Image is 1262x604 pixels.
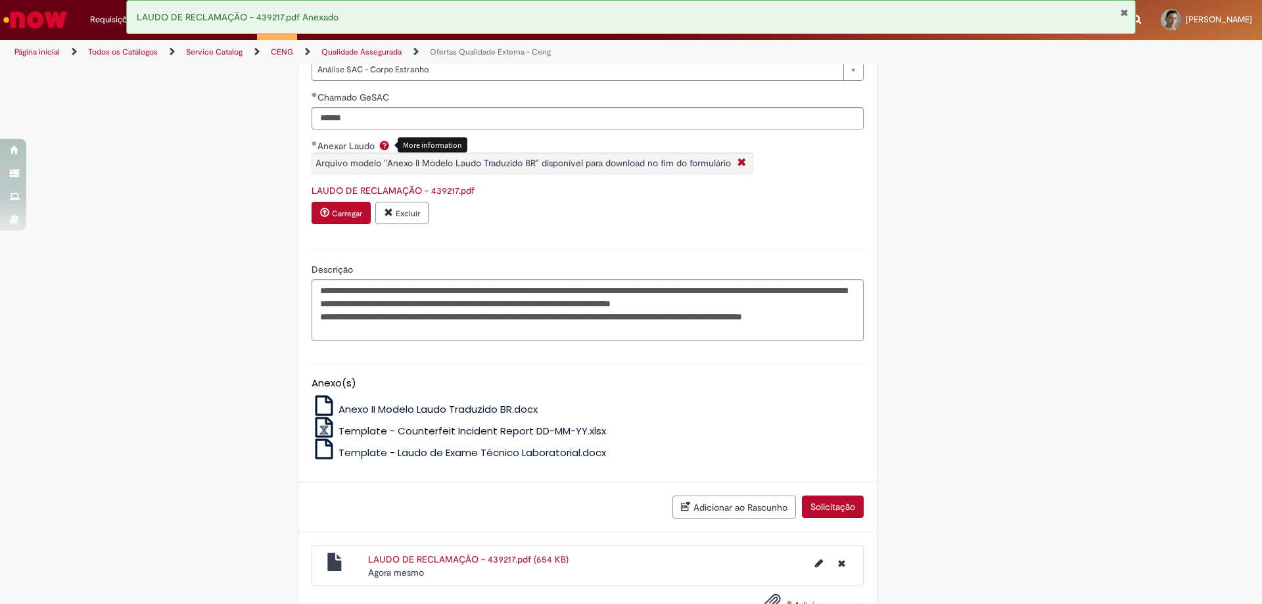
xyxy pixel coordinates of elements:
[339,446,606,459] span: Template - Laudo de Exame Técnico Laboratorial.docx
[312,107,864,129] input: Chamado GeSAC
[430,47,551,57] a: Ofertas Qualidade Externa - Ceng
[807,553,831,574] button: Editar nome de arquivo LAUDO DE RECLAMAÇÃO - 439217.pdf
[1120,7,1129,18] button: Fechar Notificação
[802,496,864,518] button: Solicitação
[1186,14,1252,25] span: [PERSON_NAME]
[830,553,853,574] button: Excluir LAUDO DE RECLAMAÇÃO - 439217.pdf
[396,208,420,219] small: Excluir
[312,185,475,197] a: Download de LAUDO DE RECLAMAÇÃO - 439217.pdf
[312,141,317,146] span: Obrigatório Preenchido
[271,47,293,57] a: CENG
[317,140,377,152] span: Anexar Laudo
[672,496,796,519] button: Adicionar ao Rascunho
[315,157,731,169] span: Arquivo modelo "Anexo II Modelo Laudo Traduzido BR" disponível para download no fim do formulário
[312,264,356,275] span: Descrição
[312,446,607,459] a: Template - Laudo de Exame Técnico Laboratorial.docx
[1,7,69,33] img: ServiceNow
[312,378,864,389] h5: Anexo(s)
[10,40,831,64] ul: Trilhas de página
[339,402,538,416] span: Anexo II Modelo Laudo Traduzido BR.docx
[332,208,362,219] small: Carregar
[398,137,467,152] div: More information
[312,424,607,438] a: Template - Counterfeit Incident Report DD-MM-YY.xlsx
[339,424,606,438] span: Template - Counterfeit Incident Report DD-MM-YY.xlsx
[321,47,402,57] a: Qualidade Assegurada
[368,567,424,578] time: 29/09/2025 22:03:41
[734,156,749,170] i: Fechar More information Por question_anexar_laudo
[312,402,538,416] a: Anexo II Modelo Laudo Traduzido BR.docx
[368,553,569,565] a: LAUDO DE RECLAMAÇÃO - 439217.pdf (654 KB)
[317,59,837,80] span: Análise SAC - Corpo Estranho
[312,279,864,341] textarea: Descrição
[312,92,317,97] span: Obrigatório Preenchido
[14,47,60,57] a: Página inicial
[368,567,424,578] span: Agora mesmo
[312,202,371,224] button: Carregar anexo de Anexar Laudo Required
[375,202,429,224] button: Excluir anexo LAUDO DE RECLAMAÇÃO - 439217.pdf
[317,91,392,103] span: Chamado GeSAC
[377,140,392,151] span: Ajuda para Anexar Laudo
[88,47,158,57] a: Todos os Catálogos
[90,13,136,26] span: Requisições
[137,11,339,23] span: LAUDO DE RECLAMAÇÃO - 439217.pdf Anexado
[186,47,243,57] a: Service Catalog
